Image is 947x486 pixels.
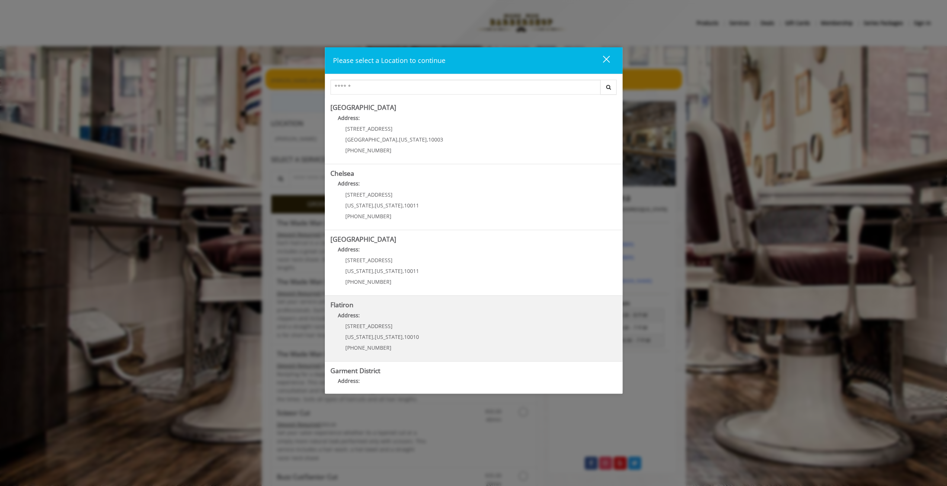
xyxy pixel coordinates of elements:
b: [GEOGRAPHIC_DATA] [330,235,396,244]
span: [STREET_ADDRESS] [345,257,393,264]
input: Search Center [330,80,601,95]
b: Chelsea [330,169,354,178]
span: , [373,267,375,274]
span: [US_STATE] [375,333,403,340]
span: , [427,136,428,143]
span: [US_STATE] [375,202,403,209]
span: [GEOGRAPHIC_DATA] [345,136,397,143]
button: close dialog [589,53,614,68]
span: [STREET_ADDRESS] [345,323,393,330]
b: Garment District [330,366,380,375]
i: Search button [604,85,613,90]
b: [GEOGRAPHIC_DATA] [330,103,396,112]
div: close dialog [594,55,609,66]
span: [US_STATE] [345,202,373,209]
span: [PHONE_NUMBER] [345,147,391,154]
b: Address: [338,312,360,319]
b: Address: [338,377,360,384]
span: [STREET_ADDRESS] [345,125,393,132]
span: [STREET_ADDRESS] [345,191,393,198]
b: Address: [338,114,360,121]
span: , [397,136,399,143]
span: 10011 [404,267,419,274]
b: Flatiron [330,300,353,309]
span: [US_STATE] [399,136,427,143]
span: , [403,202,404,209]
span: , [403,333,404,340]
span: [PHONE_NUMBER] [345,213,391,220]
div: Center Select [330,80,617,98]
span: , [373,202,375,209]
span: 10010 [404,333,419,340]
span: , [403,267,404,274]
span: [PHONE_NUMBER] [345,278,391,285]
span: [PHONE_NUMBER] [345,344,391,351]
span: [US_STATE] [375,267,403,274]
b: Address: [338,180,360,187]
span: [US_STATE] [345,267,373,274]
span: 10011 [404,202,419,209]
b: Address: [338,246,360,253]
span: , [373,333,375,340]
span: [US_STATE] [345,333,373,340]
span: 10003 [428,136,443,143]
span: Please select a Location to continue [333,56,445,65]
